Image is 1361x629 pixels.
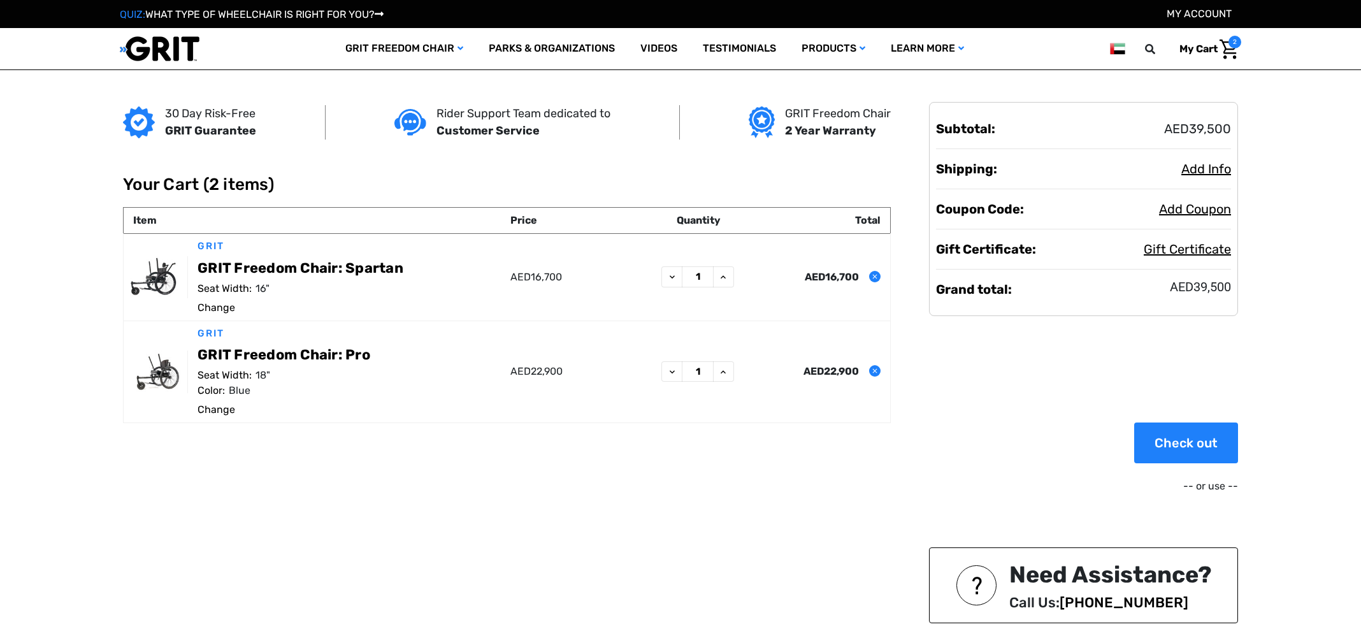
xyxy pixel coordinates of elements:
dt: Seat Width: [198,368,252,383]
dd: 16" [198,281,504,296]
th: Price [507,208,635,234]
th: Total [763,208,891,234]
th: Item [124,208,507,234]
strong: AED‌22,900 [803,365,859,377]
button: Remove GRIT Freedom Chair: Spartan from cart [869,271,881,282]
dd: Blue [198,383,504,398]
img: GRIT Guarantee [123,106,155,138]
p: -- or use -- [929,479,1238,494]
strong: Grand total: [936,282,1012,297]
button: Add Info [1181,159,1231,178]
strong: Shipping: [936,161,997,177]
a: Change options for GRIT Freedom Chair: Pro [198,403,235,416]
h1: Your Cart (2 items) [123,175,1238,194]
strong: Gift Certificate: [936,242,1036,257]
th: Quantity [635,208,763,234]
div: Need Assistance? [1009,558,1211,592]
img: Grit freedom [749,106,775,138]
span: AED‌22,900 [510,365,563,377]
span: 2 [1228,36,1241,48]
a: [PHONE_NUMBER] [1060,594,1188,611]
a: Testimonials [690,28,789,69]
strong: 2 Year Warranty [785,124,876,138]
button: Remove GRIT Freedom Chair: Pro from cart [869,365,881,377]
strong: GRIT Guarantee [165,124,256,138]
img: Cart [1220,40,1238,59]
img: NEED ASSISTANCE [956,565,997,605]
span: My Cart [1179,43,1218,55]
img: GRIT All-Terrain Wheelchair and Mobility Equipment [120,36,199,62]
p: 30 Day Risk-Free [165,105,256,122]
input: GRIT Freedom Chair: Spartan [682,266,714,287]
a: GRIT Freedom Chair [333,28,476,69]
a: QUIZ:WHAT TYPE OF WHEELCHAIR IS RIGHT FOR YOU? [120,8,384,20]
a: Learn More [878,28,977,69]
span: AED‌16,700 [510,271,562,283]
p: GRIT [198,239,504,254]
a: Parks & Organizations [476,28,628,69]
a: Account [1167,8,1232,20]
strong: Customer Service [436,124,540,138]
img: Customer service [394,109,426,135]
span: AED‌39,500 [1170,279,1231,294]
img: ae.png [1110,41,1125,57]
dt: Seat Width: [198,281,252,296]
a: GRIT Freedom Chair: Spartan [198,260,403,277]
p: GRIT [198,326,504,341]
dt: Color: [198,383,225,398]
a: Check out [1134,423,1238,463]
span: QUIZ: [120,8,145,20]
p: GRIT Freedom Chair [785,105,891,122]
strong: AED‌16,700 [805,271,859,283]
p: Call Us: [1009,592,1211,613]
strong: Subtotal: [936,121,995,136]
a: Change options for GRIT Freedom Chair: Spartan [198,301,235,314]
dd: 18" [198,368,504,383]
span: Add Info [1181,161,1231,177]
input: GRIT Freedom Chair: Pro [682,361,714,382]
a: GRIT Freedom Chair: Pro [198,347,370,363]
button: Gift Certificate [1144,240,1231,259]
p: Rider Support Team dedicated to [436,105,610,122]
button: Add Coupon [1159,199,1231,219]
input: Search [1151,36,1170,62]
a: Cart with 2 items [1170,36,1241,62]
strong: Coupon Code: [936,201,1024,217]
a: Products [789,28,878,69]
span: AED‌39,500 [1164,121,1231,136]
a: Videos [628,28,690,69]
